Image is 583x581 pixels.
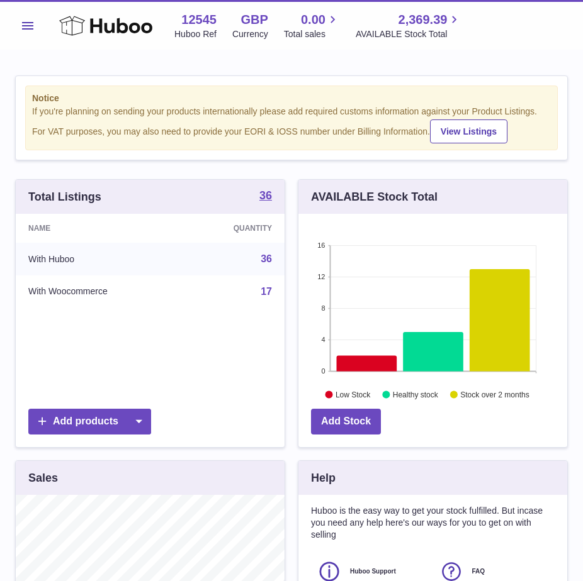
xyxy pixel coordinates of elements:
span: FAQ [472,567,485,576]
text: 4 [321,336,325,343]
text: 12 [317,273,325,280]
text: 0 [321,367,325,375]
td: With Woocommerce [16,275,183,308]
strong: 12545 [181,11,217,28]
a: View Listings [430,119,507,143]
a: Add products [28,409,151,434]
h3: Sales [28,470,58,485]
th: Quantity [183,214,285,243]
span: 0.00 [301,11,325,28]
div: Huboo Ref [174,28,217,40]
span: AVAILABLE Stock Total [356,28,462,40]
span: 2,369.39 [399,11,448,28]
strong: 36 [259,190,272,201]
a: 36 [259,190,272,204]
a: 0.00 Total sales [284,11,340,40]
a: 17 [261,286,272,297]
a: 2,369.39 AVAILABLE Stock Total [356,11,462,40]
text: 8 [321,304,325,312]
strong: GBP [241,11,268,28]
p: Huboo is the easy way to get your stock fulfilled. But incase you need any help here's our ways f... [311,505,555,541]
text: Low Stock [336,390,371,399]
h3: Total Listings [28,189,101,204]
td: With Huboo [16,243,183,275]
span: Total sales [284,28,340,40]
a: Add Stock [311,409,381,434]
text: 16 [317,241,325,249]
span: Huboo Support [350,567,396,576]
strong: Notice [32,92,551,104]
h3: AVAILABLE Stock Total [311,189,438,204]
h3: Help [311,470,336,485]
text: Stock over 2 months [460,390,529,399]
div: If you're planning on sending your products internationally please add required customs informati... [32,106,551,143]
th: Name [16,214,183,243]
text: Healthy stock [393,390,439,399]
a: 36 [261,253,272,264]
div: Currency [232,28,268,40]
